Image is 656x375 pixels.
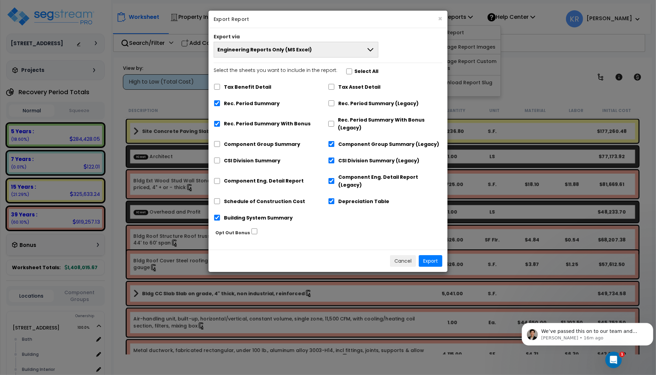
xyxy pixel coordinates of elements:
label: Rec. Period Summary (Legacy) [338,100,419,108]
button: × [438,15,442,22]
label: Rec. Period Summary With Bonus [224,120,311,128]
label: Select All [354,67,378,75]
label: Component Group Summary (Legacy) [338,140,439,148]
label: Depreciation Table [338,198,389,205]
label: Component Eng. Detail Report [224,177,304,185]
button: Export [419,255,442,267]
label: Rec. Period Summary With Bonus (Legacy) [338,116,442,132]
label: CSI Division Summary [224,157,280,165]
iframe: Intercom notifications message [519,309,656,357]
p: Select the sheets you want to include in the report: [214,66,337,75]
label: Rec. Period Summary [224,100,280,108]
iframe: Intercom live chat [605,352,622,368]
label: Schedule of Construction Cost [224,198,305,205]
label: Tax Asset Detail [338,83,380,91]
span: Engineering Reports Only (MS Excel) [217,46,312,53]
label: CSI Division Summary (Legacy) [338,157,419,165]
h5: Export Report [214,16,442,23]
button: Cancel [390,255,416,267]
label: Component Group Summary [224,140,300,148]
label: Tax Benefit Detail [224,83,271,91]
span: 1 [619,352,625,357]
label: Building System Summary [224,214,293,222]
label: Export via [214,33,240,40]
button: Engineering Reports Only (MS Excel) [214,42,378,58]
label: Opt Out Bonus [215,229,250,237]
input: Select the sheets you want to include in the report:Select All [346,68,353,74]
label: Component Eng. Detail Report (Legacy) [338,173,442,189]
